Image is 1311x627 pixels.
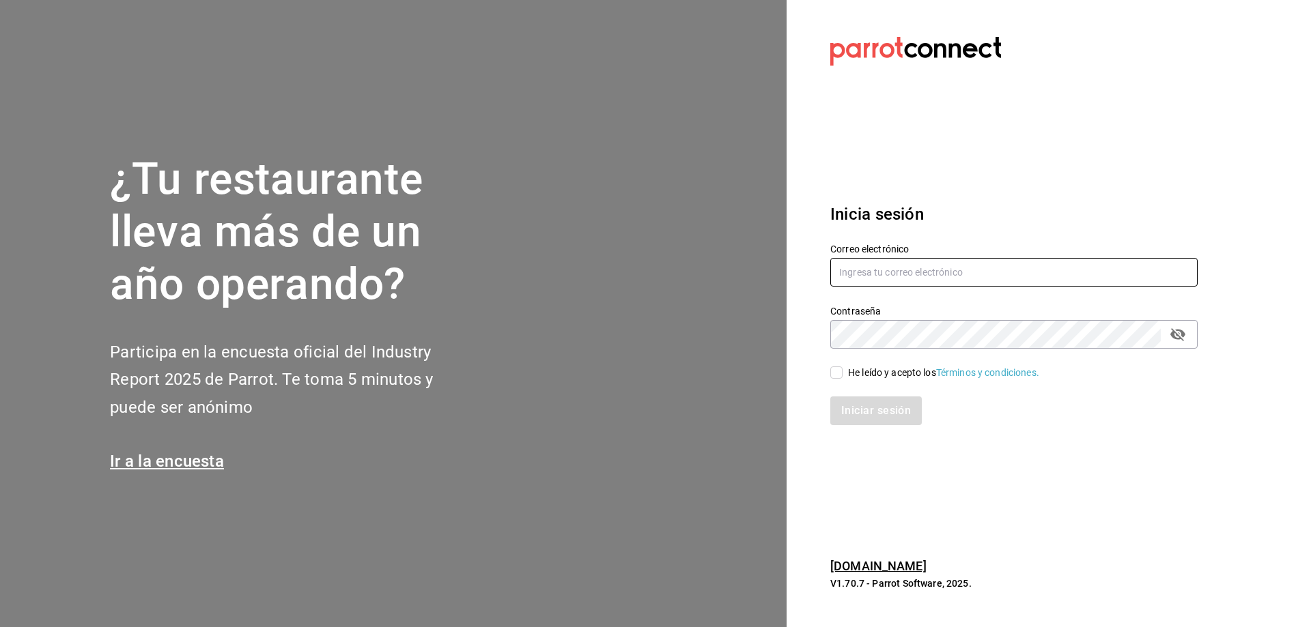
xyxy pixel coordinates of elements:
[830,244,1198,254] label: Correo electrónico
[830,202,1198,227] h3: Inicia sesión
[830,258,1198,287] input: Ingresa tu correo electrónico
[830,577,1198,590] p: V1.70.7 - Parrot Software, 2025.
[110,452,224,471] a: Ir a la encuesta
[110,338,479,422] h2: Participa en la encuesta oficial del Industry Report 2025 de Parrot. Te toma 5 minutos y puede se...
[830,559,927,573] a: [DOMAIN_NAME]
[936,367,1039,378] a: Términos y condiciones.
[830,306,1198,316] label: Contraseña
[1166,323,1189,346] button: passwordField
[848,366,1039,380] div: He leído y acepto los
[110,154,479,310] h1: ¿Tu restaurante lleva más de un año operando?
